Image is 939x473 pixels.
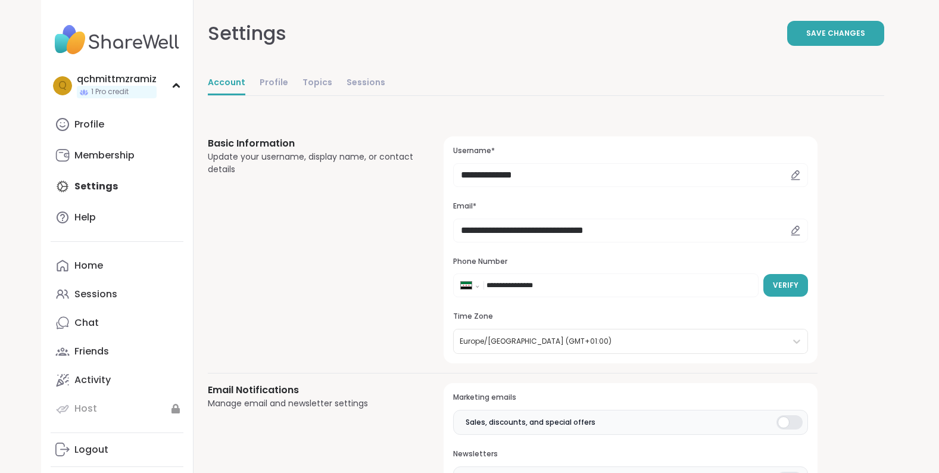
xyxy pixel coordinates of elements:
[74,345,109,358] div: Friends
[208,383,416,397] h3: Email Notifications
[208,19,286,48] div: Settings
[51,141,183,170] a: Membership
[453,393,807,403] h3: Marketing emails
[74,211,96,224] div: Help
[453,449,807,459] h3: Newsletters
[74,402,97,415] div: Host
[302,71,332,95] a: Topics
[208,71,245,95] a: Account
[787,21,884,46] button: Save Changes
[51,280,183,309] a: Sessions
[763,274,808,297] button: Verify
[51,337,183,366] a: Friends
[347,71,385,95] a: Sessions
[208,136,416,151] h3: Basic Information
[773,280,798,291] span: Verify
[208,397,416,410] div: Manage email and newsletter settings
[74,316,99,329] div: Chat
[74,374,111,387] div: Activity
[51,19,183,61] img: ShareWell Nav Logo
[466,417,595,428] span: Sales, discounts, and special offers
[51,309,183,337] a: Chat
[51,435,183,464] a: Logout
[58,78,67,94] span: q
[74,288,117,301] div: Sessions
[453,257,807,267] h3: Phone Number
[51,110,183,139] a: Profile
[806,28,865,39] span: Save Changes
[453,312,807,322] h3: Time Zone
[74,149,135,162] div: Membership
[51,366,183,394] a: Activity
[260,71,288,95] a: Profile
[91,87,129,97] span: 1 Pro credit
[51,251,183,280] a: Home
[51,203,183,232] a: Help
[74,259,103,272] div: Home
[77,73,157,86] div: qchmittmzramiz
[74,118,104,131] div: Profile
[453,201,807,211] h3: Email*
[208,151,416,176] div: Update your username, display name, or contact details
[453,146,807,156] h3: Username*
[74,443,108,456] div: Logout
[51,394,183,423] a: Host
